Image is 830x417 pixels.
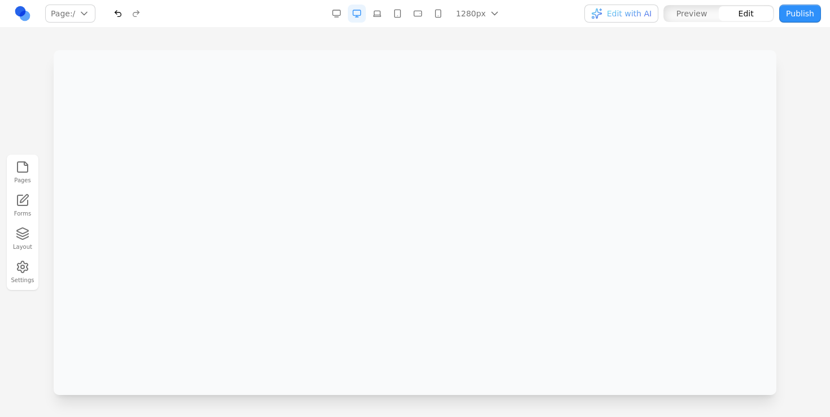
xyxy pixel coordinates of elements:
button: 1280px [449,5,508,23]
span: Edit with AI [607,8,652,19]
span: Preview [676,8,707,19]
button: Desktop [348,5,366,23]
span: Edit [739,8,754,19]
a: Forms [10,191,35,220]
button: Page:/ [45,5,95,23]
button: Mobile Landscape [409,5,427,23]
button: Tablet [388,5,407,23]
button: Settings [10,258,35,287]
button: Edit with AI [584,5,658,23]
button: Layout [10,225,35,253]
button: Pages [10,158,35,187]
button: Mobile [429,5,447,23]
button: Desktop Wide [327,5,346,23]
button: Publish [779,5,821,23]
button: Laptop [368,5,386,23]
iframe: Preview [54,50,776,395]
